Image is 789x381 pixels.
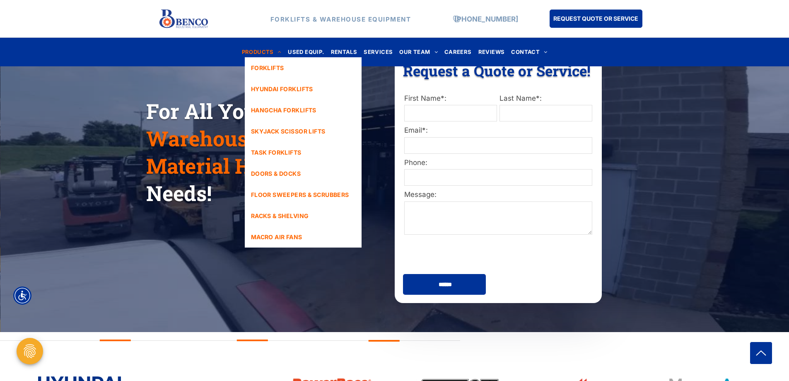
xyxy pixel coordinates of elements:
a: TASK FORKLIFTS [245,142,362,163]
a: CONTACT [508,46,550,58]
strong: FORKLIFTS & WAREHOUSE EQUIPMENT [270,15,411,23]
a: MACRO AIR FANS [245,226,362,248]
iframe: reCAPTCHA [404,240,517,269]
label: Email*: [404,125,592,136]
a: OUR TEAM [396,46,441,58]
a: PRODUCTS [239,46,285,58]
a: SKYJACK SCISSOR LIFTS [245,121,362,142]
span: MACRO AIR FANS [251,233,302,241]
span: REQUEST QUOTE OR SERVICE [553,11,638,26]
a: USED EQUIP. [285,46,327,58]
label: Phone: [404,158,592,168]
span: FLOOR SWEEPERS & SCRUBBERS [251,190,349,199]
span: Needs! [146,180,212,207]
a: RENTALS [328,46,361,58]
label: First Name*: [404,93,497,104]
a: CAREERS [441,46,475,58]
a: [PHONE_NUMBER] [454,15,518,23]
span: TASK FORKLIFTS [251,148,302,157]
span: FORKLIFTS [251,63,284,72]
a: REVIEWS [475,46,508,58]
a: HYUNDAI FORKLIFTS [245,78,362,99]
a: FORKLIFTS [245,57,362,78]
span: Request a Quote or Service! [403,61,591,80]
span: For All Your [146,97,266,125]
a: DOORS & DOCKS [245,163,362,184]
span: DOORS & DOCKS [251,169,301,178]
span: Warehouse [146,125,258,152]
span: PRODUCTS [242,46,282,58]
span: SKYJACK SCISSOR LIFTS [251,127,326,136]
a: REQUEST QUOTE OR SERVICE [550,10,642,28]
label: Last Name*: [499,93,592,104]
span: Material Handling [146,152,327,180]
a: FLOOR SWEEPERS & SCRUBBERS [245,184,362,205]
span: HYUNDAI FORKLIFTS [251,85,313,93]
a: HANGCHA FORKLIFTS [245,99,362,121]
span: HANGCHA FORKLIFTS [251,106,316,114]
a: RACKS & SHELVING [245,205,362,226]
div: Accessibility Menu [13,286,31,305]
a: SERVICES [360,46,396,58]
label: Message: [404,189,592,200]
span: RACKS & SHELVING [251,211,309,220]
